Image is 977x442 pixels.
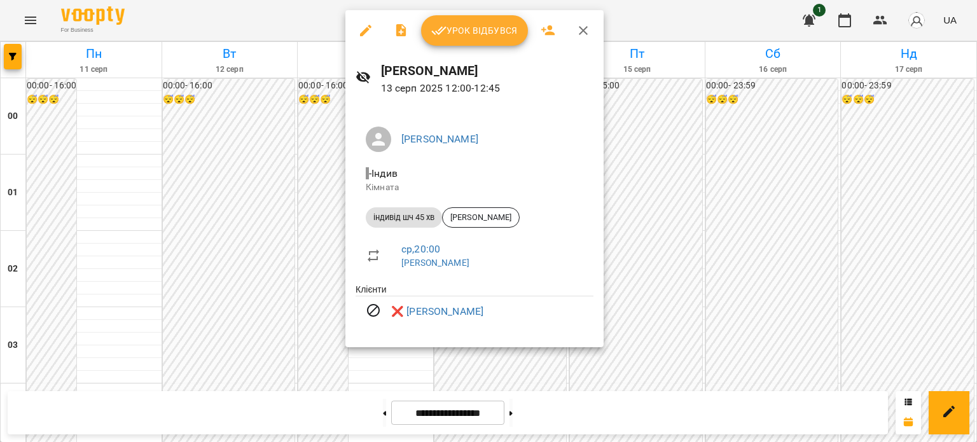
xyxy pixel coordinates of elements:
[391,304,483,319] a: ❌ [PERSON_NAME]
[421,15,528,46] button: Урок відбувся
[381,81,593,96] p: 13 серп 2025 12:00 - 12:45
[443,212,519,223] span: [PERSON_NAME]
[366,181,583,194] p: Кімната
[366,303,381,318] svg: Візит скасовано
[401,243,440,255] a: ср , 20:00
[356,283,593,332] ul: Клієнти
[381,61,593,81] h6: [PERSON_NAME]
[431,23,518,38] span: Урок відбувся
[366,167,400,179] span: - Індив
[401,258,469,268] a: [PERSON_NAME]
[401,133,478,145] a: [PERSON_NAME]
[366,212,442,223] span: індивід шч 45 хв
[442,207,520,228] div: [PERSON_NAME]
